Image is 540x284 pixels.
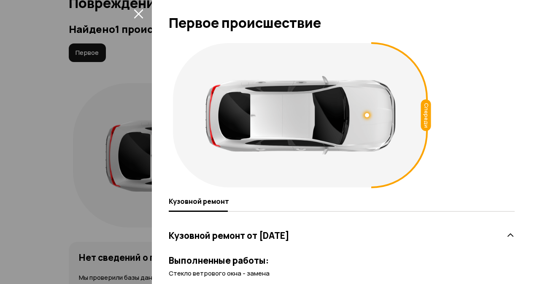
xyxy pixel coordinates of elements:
[421,100,431,131] div: Спереди
[169,269,270,278] span: Стекло ветрового окна - замена
[132,7,145,20] button: закрыть
[169,230,289,241] h3: Кузовной ремонт от [DATE]
[169,255,515,266] h3: Выполненные работы:
[169,197,229,206] span: Кузовной ремонт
